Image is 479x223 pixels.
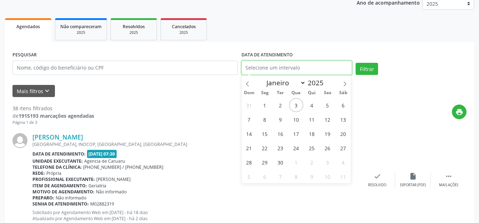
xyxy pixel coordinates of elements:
[123,24,145,30] span: Resolvidos
[258,141,272,155] span: Setembro 22, 2025
[274,98,287,112] span: Setembro 2, 2025
[274,169,287,183] span: Outubro 7, 2025
[241,91,257,95] span: Dom
[409,172,417,180] i: insert_drive_file
[43,87,51,95] i: keyboard_arrow_down
[32,151,86,157] b: Data de atendimento:
[445,172,453,180] i: 
[306,78,329,87] input: Year
[336,169,350,183] span: Outubro 11, 2025
[289,112,303,126] span: Setembro 10, 2025
[452,105,467,119] button: print
[288,91,304,95] span: Qua
[32,164,82,170] b: Telefone da clínica:
[272,91,288,95] span: Ter
[32,195,54,201] b: Preparo:
[321,141,335,155] span: Setembro 26, 2025
[12,120,94,126] div: Página 1 de 3
[19,112,94,119] strong: 1915193 marcações agendadas
[257,91,272,95] span: Seg
[336,127,350,141] span: Setembro 20, 2025
[12,105,94,112] div: 38 itens filtrados
[12,50,37,61] label: PESQUISAR
[305,169,319,183] span: Outubro 9, 2025
[373,172,381,180] i: check
[32,158,83,164] b: Unidade executante:
[32,209,360,222] p: Solicitado por Agendamento Web em [DATE] - há 18 dias Atualizado por Agendamento Web em [DATE] - ...
[12,85,55,97] button: Mais filtroskeyboard_arrow_down
[289,141,303,155] span: Setembro 24, 2025
[258,155,272,169] span: Setembro 29, 2025
[305,141,319,155] span: Setembro 25, 2025
[335,91,351,95] span: Sáb
[242,169,256,183] span: Outubro 5, 2025
[96,189,127,195] span: Não informado
[46,170,61,176] span: Própria
[321,98,335,112] span: Setembro 5, 2025
[84,158,125,164] span: Agencia de Caruaru
[336,155,350,169] span: Outubro 4, 2025
[321,127,335,141] span: Setembro 19, 2025
[88,183,106,189] span: Geriatria
[274,155,287,169] span: Setembro 30, 2025
[258,98,272,112] span: Setembro 1, 2025
[258,112,272,126] span: Setembro 8, 2025
[274,127,287,141] span: Setembro 16, 2025
[336,112,350,126] span: Setembro 13, 2025
[289,169,303,183] span: Outubro 8, 2025
[320,91,335,95] span: Sex
[60,24,102,30] span: Não compareceram
[242,141,256,155] span: Setembro 21, 2025
[90,201,114,207] span: M02882319
[305,155,319,169] span: Outubro 2, 2025
[12,133,27,148] img: img
[242,98,256,112] span: Agosto 31, 2025
[321,169,335,183] span: Outubro 10, 2025
[87,150,117,158] span: [DATE] 07:30
[172,24,196,30] span: Cancelados
[83,164,163,170] span: [PHONE_NUMBER] / [PHONE_NUMBER]
[16,24,40,30] span: Agendados
[32,133,83,141] a: [PERSON_NAME]
[356,63,378,75] button: Filtrar
[455,108,463,116] i: print
[305,98,319,112] span: Setembro 4, 2025
[258,127,272,141] span: Setembro 15, 2025
[336,141,350,155] span: Setembro 27, 2025
[274,112,287,126] span: Setembro 9, 2025
[242,112,256,126] span: Setembro 7, 2025
[242,127,256,141] span: Setembro 14, 2025
[321,112,335,126] span: Setembro 12, 2025
[60,30,102,35] div: 2025
[305,112,319,126] span: Setembro 11, 2025
[241,61,352,75] input: Selecione um intervalo
[241,50,293,61] label: DATA DE ATENDIMENTO
[304,91,320,95] span: Qui
[12,112,94,120] div: de
[12,61,238,75] input: Nome, código do beneficiário ou CPF
[56,195,86,201] span: Não informado
[258,169,272,183] span: Outubro 6, 2025
[289,155,303,169] span: Outubro 1, 2025
[289,127,303,141] span: Setembro 17, 2025
[32,201,89,207] b: Senha de atendimento:
[305,127,319,141] span: Setembro 18, 2025
[116,30,152,35] div: 2025
[32,170,45,176] b: Rede:
[368,183,386,188] div: Resolvido
[32,189,95,195] b: Motivo de agendamento:
[32,141,360,147] div: [GEOGRAPHIC_DATA], INOCOP, [GEOGRAPHIC_DATA], [GEOGRAPHIC_DATA]
[289,98,303,112] span: Setembro 3, 2025
[32,183,87,189] b: Item de agendamento:
[336,98,350,112] span: Setembro 6, 2025
[166,30,202,35] div: 2025
[96,176,131,182] span: [PERSON_NAME]
[274,141,287,155] span: Setembro 23, 2025
[263,78,306,88] select: Month
[32,176,95,182] b: Profissional executante:
[400,183,426,188] div: Exportar (PDF)
[321,155,335,169] span: Outubro 3, 2025
[439,183,458,188] div: Mais ações
[242,155,256,169] span: Setembro 28, 2025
